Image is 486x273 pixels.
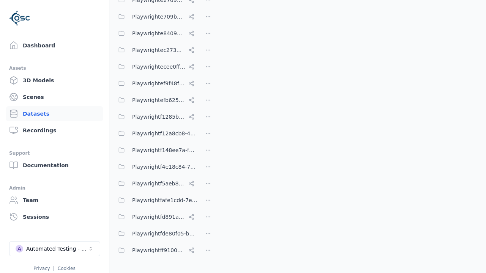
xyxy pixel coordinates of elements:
[6,89,103,105] a: Scenes
[132,96,185,105] span: Playwrightefb6251a-f72e-4cb7-bc11-185fbdc8734c
[114,9,197,24] button: Playwrighte709b856-b263-47a5-9229-8fa71ab27104
[9,184,100,193] div: Admin
[114,193,197,208] button: Playwrightfafe1cdd-7eb2-4390-bfe1-ed4773ecffac
[132,29,185,38] span: Playwrighte8409d5f-3a44-44cc-9d3a-6aa5a29a7491
[132,246,185,255] span: Playwrightff910033-c297-413c-9627-78f34a067480
[132,62,185,71] span: Playwrightecee0ff0-2df5-41ca-bc9d-ef70750fb77f
[114,176,197,191] button: Playwrightf5aeb831-9105-46b5-9a9b-c943ac435ad3
[9,8,30,29] img: Logo
[58,266,76,271] a: Cookies
[132,45,185,55] span: Playwrightec273ffb-61ea-45e5-a16f-f2326c02251a
[114,159,197,174] button: Playwrightf4e18c84-7c7e-4c28-bfa4-7be69262452c
[132,179,185,188] span: Playwrightf5aeb831-9105-46b5-9a9b-c943ac435ad3
[114,59,197,74] button: Playwrightecee0ff0-2df5-41ca-bc9d-ef70750fb77f
[132,79,185,88] span: Playwrightef9f48f5-132c-420e-ba19-65a3bd8c2253
[6,158,103,173] a: Documentation
[132,162,197,171] span: Playwrightf4e18c84-7c7e-4c28-bfa4-7be69262452c
[53,266,55,271] span: |
[114,209,197,224] button: Playwrightfd891aa9-817c-4b53-b4a5-239ad8786b13
[114,76,197,91] button: Playwrightef9f48f5-132c-420e-ba19-65a3bd8c2253
[6,193,103,208] a: Team
[114,93,197,108] button: Playwrightefb6251a-f72e-4cb7-bc11-185fbdc8734c
[132,229,197,238] span: Playwrightfde80f05-b70d-4104-ad1c-b71865a0eedf
[114,42,197,58] button: Playwrightec273ffb-61ea-45e5-a16f-f2326c02251a
[114,26,197,41] button: Playwrighte8409d5f-3a44-44cc-9d3a-6aa5a29a7491
[9,149,100,158] div: Support
[114,109,197,124] button: Playwrightf1285bef-0e1f-4916-a3c2-d80ed4e692e1
[132,196,197,205] span: Playwrightfafe1cdd-7eb2-4390-bfe1-ed4773ecffac
[114,143,197,158] button: Playwrightf148ee7a-f6f0-478b-8659-42bd4a5eac88
[6,209,103,224] a: Sessions
[6,38,103,53] a: Dashboard
[114,126,197,141] button: Playwrightf12a8cb8-44f5-4bf0-b292-721ddd8e7e42
[132,12,185,21] span: Playwrighte709b856-b263-47a5-9229-8fa71ab27104
[16,245,23,253] div: A
[9,241,100,256] button: Select a workspace
[26,245,88,253] div: Automated Testing - Playwright
[132,146,197,155] span: Playwrightf148ee7a-f6f0-478b-8659-42bd4a5eac88
[132,129,197,138] span: Playwrightf12a8cb8-44f5-4bf0-b292-721ddd8e7e42
[132,112,185,121] span: Playwrightf1285bef-0e1f-4916-a3c2-d80ed4e692e1
[114,243,197,258] button: Playwrightff910033-c297-413c-9627-78f34a067480
[114,226,197,241] button: Playwrightfde80f05-b70d-4104-ad1c-b71865a0eedf
[6,73,103,88] a: 3D Models
[6,123,103,138] a: Recordings
[33,266,50,271] a: Privacy
[132,212,185,221] span: Playwrightfd891aa9-817c-4b53-b4a5-239ad8786b13
[6,106,103,121] a: Datasets
[9,64,100,73] div: Assets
